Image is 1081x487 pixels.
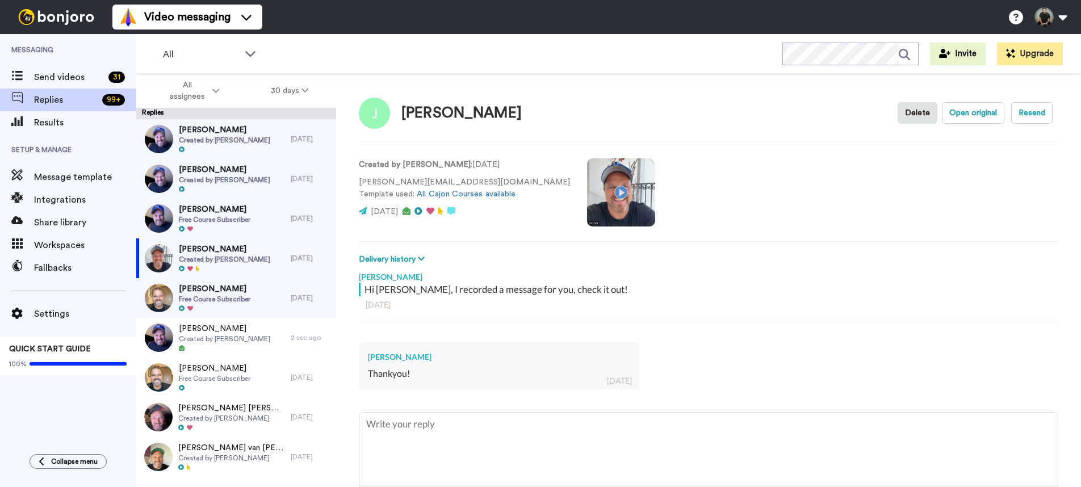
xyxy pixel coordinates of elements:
span: Replies [34,93,98,107]
span: Free Course Subscriber [179,374,250,383]
img: bj-logo-header-white.svg [14,9,99,25]
span: QUICK START GUIDE [9,345,91,353]
span: Created by [PERSON_NAME] [179,136,270,145]
div: Thankyou! [368,367,630,380]
span: Video messaging [144,9,231,25]
span: Workspaces [34,238,136,252]
span: Created by [PERSON_NAME] [179,334,270,343]
div: Replies [136,108,336,119]
span: [PERSON_NAME] van [PERSON_NAME] [178,442,285,454]
div: [PERSON_NAME] [359,266,1058,283]
span: [PERSON_NAME] [179,283,250,295]
img: e2639369-9aba-4785-9ae8-cad660406d02-thumb.jpg [145,125,173,153]
img: ec7bdd12-56a0-4250-9167-1cb92ccdb441-thumb.jpg [144,443,173,471]
a: [PERSON_NAME] [PERSON_NAME]Created by [PERSON_NAME][DATE] [136,397,336,437]
p: [PERSON_NAME][EMAIL_ADDRESS][DOMAIN_NAME] Template used: [359,177,570,200]
a: [PERSON_NAME]Created by [PERSON_NAME]2 sec ago [136,318,336,358]
div: [DATE] [291,413,330,422]
span: [PERSON_NAME] [179,164,270,175]
span: Integrations [34,193,136,207]
div: [DATE] [607,375,632,387]
img: ba33f135-6f25-47f6-abdf-e73a3523b8e2-thumb.jpg [145,204,173,233]
span: Created by [PERSON_NAME] [178,454,285,463]
span: Share library [34,216,136,229]
img: e2639369-9aba-4785-9ae8-cad660406d02-thumb.jpg [145,165,173,193]
div: [DATE] [291,174,330,183]
button: Delete [898,102,937,124]
span: All [163,48,239,61]
span: Collapse menu [51,457,98,466]
img: 173aee34-9201-40b5-a820-fdd5a7ef515e-thumb.jpg [145,244,173,272]
div: [DATE] [291,373,330,382]
span: Results [34,116,136,129]
div: 99 + [102,94,125,106]
span: 100% [9,359,27,368]
div: [DATE] [291,254,330,263]
span: Fallbacks [34,261,136,275]
a: [PERSON_NAME]Free Course Subscriber[DATE] [136,199,336,238]
div: [DATE] [291,452,330,461]
span: Free Course Subscriber [179,215,250,224]
div: 2 sec ago [291,333,330,342]
img: ca73cc66-868c-4929-9909-f48fb13bf019-thumb.jpg [145,363,173,392]
div: [PERSON_NAME] [401,105,522,121]
span: [DATE] [371,208,398,216]
span: Created by [PERSON_NAME] [179,175,270,184]
a: [PERSON_NAME]Created by [PERSON_NAME][DATE] [136,159,336,199]
button: 30 days [245,81,334,101]
a: [PERSON_NAME]Free Course Subscriber[DATE] [136,278,336,318]
span: Message template [34,170,136,184]
div: [DATE] [366,299,1051,310]
img: acac416b-6b40-4bec-ad25-9354398b7338-thumb.jpg [144,403,173,431]
button: Upgrade [997,43,1063,65]
button: Open original [942,102,1004,124]
button: Invite [930,43,986,65]
button: Collapse menu [30,454,107,469]
div: 31 [108,72,125,83]
button: Delivery history [359,253,428,266]
div: Hi [PERSON_NAME], I recorded a message for you, check it out! [364,283,1055,296]
span: [PERSON_NAME] [179,363,250,374]
span: Settings [34,307,136,321]
span: [PERSON_NAME] [179,244,270,255]
img: Image of Joel Springer [359,98,390,129]
strong: Created by [PERSON_NAME] [359,161,471,169]
span: Free Course Subscriber [179,295,250,304]
img: vm-color.svg [119,8,137,26]
div: [DATE] [291,214,330,223]
div: [DATE] [291,293,330,303]
img: 5d5a142f-427d-4a1d-afb7-b4392c2062f0-thumb.jpg [145,284,173,312]
button: All assignees [139,75,245,107]
div: [PERSON_NAME] [368,351,630,363]
p: : [DATE] [359,159,570,171]
span: Created by [PERSON_NAME] [178,414,285,423]
a: [PERSON_NAME]Created by [PERSON_NAME][DATE] [136,119,336,159]
span: [PERSON_NAME] [179,204,250,215]
span: [PERSON_NAME] [179,124,270,136]
span: [PERSON_NAME] [PERSON_NAME] [178,402,285,414]
span: All assignees [164,79,210,102]
button: Resend [1011,102,1053,124]
img: 7da9c79d-8221-495b-b4de-369c2740024a-thumb.jpg [145,324,173,352]
a: [PERSON_NAME]Created by [PERSON_NAME][DATE] [136,238,336,278]
span: Send videos [34,70,104,84]
a: [PERSON_NAME]Free Course Subscriber[DATE] [136,358,336,397]
span: [PERSON_NAME] [179,323,270,334]
div: [DATE] [291,135,330,144]
a: All Cajon Courses available [417,190,516,198]
span: Created by [PERSON_NAME] [179,255,270,264]
a: [PERSON_NAME] van [PERSON_NAME]Created by [PERSON_NAME][DATE] [136,437,336,477]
